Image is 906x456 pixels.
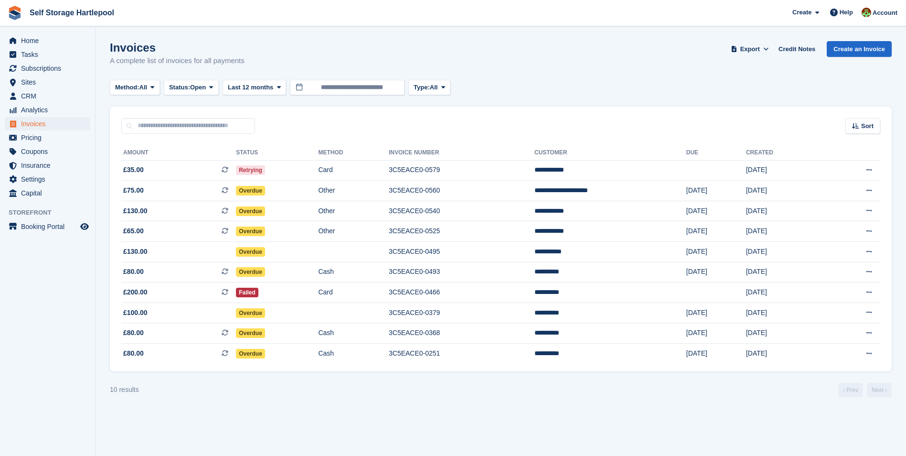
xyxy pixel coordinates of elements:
span: Settings [21,173,78,186]
td: Cash [318,262,389,282]
span: Home [21,34,78,47]
td: [DATE] [686,323,746,344]
span: Sites [21,76,78,89]
td: [DATE] [686,221,746,242]
td: [DATE] [746,323,823,344]
span: £35.00 [123,165,144,175]
span: Overdue [236,186,265,195]
span: Failed [236,288,258,297]
span: £75.00 [123,185,144,195]
span: Overdue [236,247,265,257]
td: Other [318,201,389,221]
span: Overdue [236,206,265,216]
a: Next [867,383,892,397]
td: [DATE] [746,262,823,282]
a: Create an Invoice [827,41,892,57]
button: Type: All [408,80,450,96]
td: [DATE] [746,201,823,221]
span: £130.00 [123,247,148,257]
th: Due [686,145,746,161]
button: Method: All [110,80,160,96]
span: Overdue [236,349,265,358]
span: £80.00 [123,348,144,358]
th: Invoice Number [389,145,534,161]
span: Overdue [236,267,265,277]
a: Preview store [79,221,90,232]
a: Self Storage Hartlepool [26,5,118,21]
td: 3C5EACE0-0540 [389,201,534,221]
td: [DATE] [686,242,746,262]
span: Subscriptions [21,62,78,75]
span: Open [190,83,206,92]
th: Method [318,145,389,161]
a: menu [5,48,90,61]
td: [DATE] [746,242,823,262]
a: menu [5,34,90,47]
a: menu [5,117,90,130]
td: [DATE] [746,344,823,364]
div: 10 results [110,385,139,395]
span: Tasks [21,48,78,61]
a: menu [5,145,90,158]
a: menu [5,62,90,75]
span: Overdue [236,328,265,338]
td: 3C5EACE0-0466 [389,282,534,303]
span: Last 12 months [228,83,273,92]
span: Retrying [236,165,265,175]
span: Pricing [21,131,78,144]
td: 3C5EACE0-0493 [389,262,534,282]
p: A complete list of invoices for all payments [110,55,245,66]
span: All [430,83,438,92]
td: [DATE] [686,303,746,323]
a: menu [5,173,90,186]
a: Credit Notes [775,41,819,57]
td: 3C5EACE0-0368 [389,323,534,344]
a: menu [5,186,90,200]
img: stora-icon-8386f47178a22dfd0bd8f6a31ec36ba5ce8667c1dd55bd0f319d3a0aa187defe.svg [8,6,22,20]
td: 3C5EACE0-0495 [389,242,534,262]
th: Amount [121,145,236,161]
span: Booking Portal [21,220,78,233]
td: [DATE] [746,303,823,323]
td: Cash [318,323,389,344]
th: Customer [534,145,686,161]
td: [DATE] [686,262,746,282]
span: Storefront [9,208,95,217]
span: Overdue [236,308,265,318]
th: Created [746,145,823,161]
td: [DATE] [686,344,746,364]
td: Card [318,160,389,181]
td: 3C5EACE0-0560 [389,181,534,201]
a: menu [5,103,90,117]
a: menu [5,220,90,233]
span: £80.00 [123,328,144,338]
span: Status: [169,83,190,92]
h1: Invoices [110,41,245,54]
span: Type: [414,83,430,92]
a: menu [5,89,90,103]
a: menu [5,131,90,144]
td: 3C5EACE0-0379 [389,303,534,323]
span: Method: [115,83,139,92]
td: [DATE] [746,282,823,303]
span: Account [873,8,897,18]
td: [DATE] [686,181,746,201]
td: [DATE] [746,181,823,201]
td: Other [318,181,389,201]
span: £200.00 [123,287,148,297]
td: 3C5EACE0-0525 [389,221,534,242]
button: Export [729,41,771,57]
img: Woods Removals [862,8,871,17]
span: Coupons [21,145,78,158]
td: Other [318,221,389,242]
td: 3C5EACE0-0251 [389,344,534,364]
td: [DATE] [746,160,823,181]
a: Previous [838,383,863,397]
a: menu [5,159,90,172]
span: Export [740,44,760,54]
span: Help [840,8,853,17]
span: CRM [21,89,78,103]
a: menu [5,76,90,89]
span: £80.00 [123,267,144,277]
nav: Page [836,383,894,397]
